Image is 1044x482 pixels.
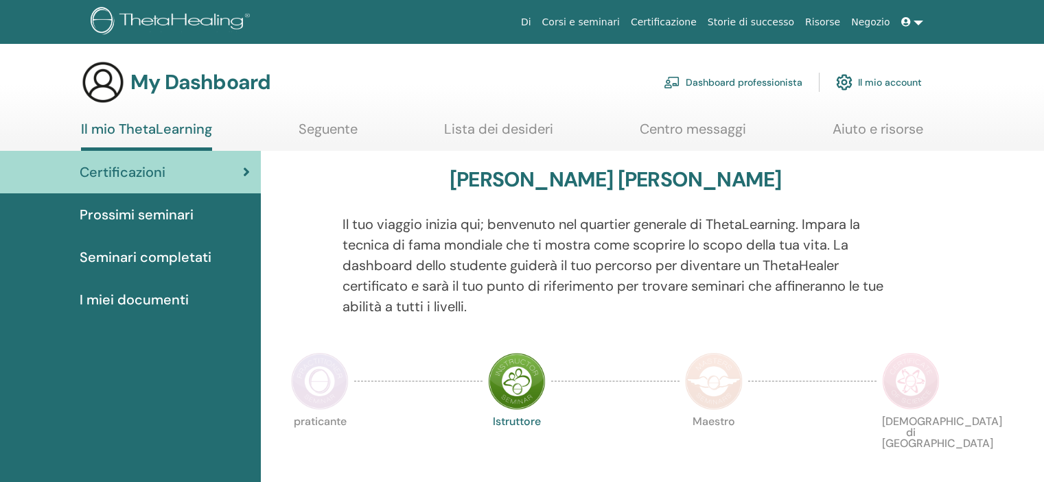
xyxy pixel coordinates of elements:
[882,352,940,410] img: Certificate of Science
[488,416,546,474] p: Istruttore
[488,352,546,410] img: Instructor
[800,10,846,35] a: Risorse
[450,167,781,192] h3: [PERSON_NAME] [PERSON_NAME]
[81,60,125,104] img: generic-user-icon.jpg
[343,214,889,317] p: Il tuo viaggio inizia qui; benvenuto nel quartier generale di ThetaLearning. Impara la tecnica di...
[625,10,702,35] a: Certificazione
[80,289,189,310] span: I miei documenti
[882,416,940,474] p: [DEMOGRAPHIC_DATA] di [GEOGRAPHIC_DATA]
[130,70,270,95] h3: My Dashboard
[80,162,165,182] span: Certificazioni
[640,121,746,147] a: Centro messaggi
[291,352,349,410] img: Practitioner
[80,204,194,225] span: Prossimi seminari
[299,121,358,147] a: Seguente
[685,416,743,474] p: Maestro
[846,10,895,35] a: Negozio
[702,10,800,35] a: Storie di successo
[81,121,212,151] a: Il mio ThetaLearning
[444,121,553,147] a: Lista dei desideri
[91,7,255,38] img: logo.png
[80,247,211,267] span: Seminari completati
[664,76,680,88] img: chalkboard-teacher.svg
[685,352,743,410] img: Master
[537,10,625,35] a: Corsi e seminari
[664,67,802,97] a: Dashboard professionista
[833,121,923,147] a: Aiuto e risorse
[291,416,349,474] p: praticante
[515,10,537,35] a: Di
[836,67,922,97] a: Il mio account
[836,71,852,94] img: cog.svg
